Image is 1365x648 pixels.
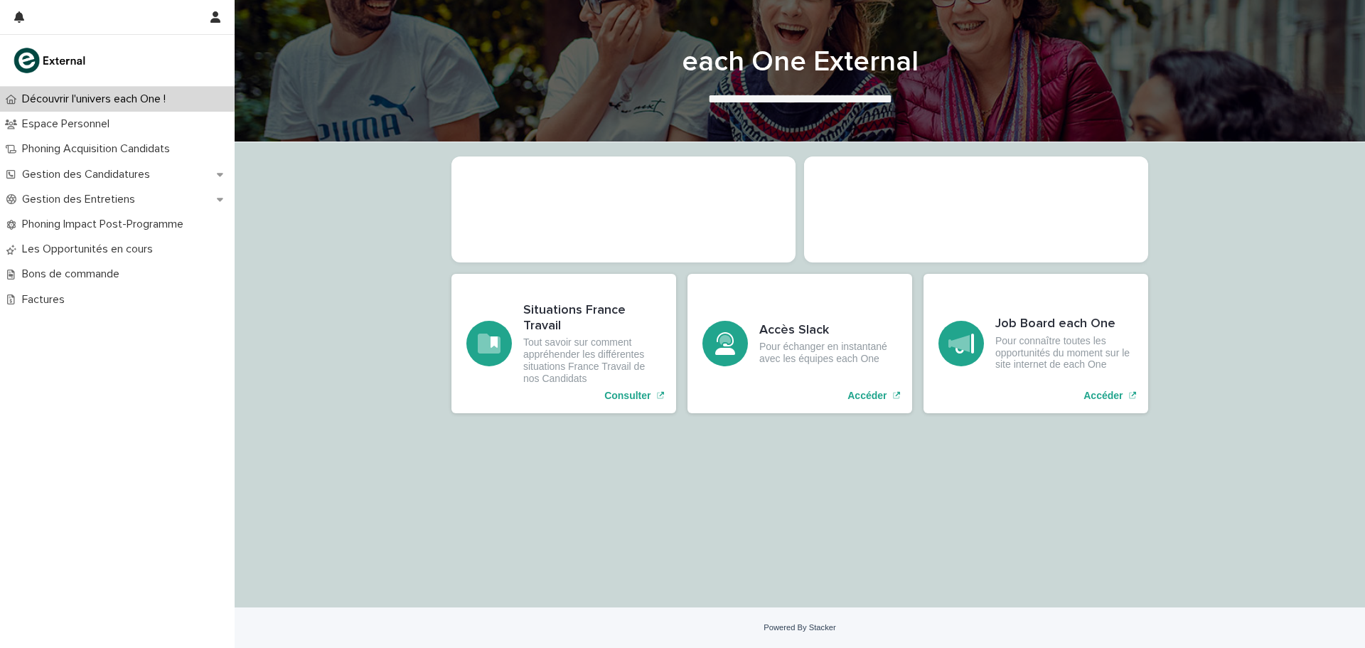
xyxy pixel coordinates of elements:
p: Gestion des Entretiens [16,193,146,206]
p: Découvrir l'univers each One ! [16,92,177,106]
p: Les Opportunités en cours [16,243,164,256]
p: Accéder [847,390,887,402]
a: Powered By Stacker [764,623,835,632]
p: Pour échanger en instantané avec les équipes each One [759,341,897,365]
h3: Job Board each One [995,317,1133,332]
p: Factures [16,293,76,307]
p: Espace Personnel [16,117,121,131]
a: Consulter [451,274,676,413]
p: Accéder [1083,390,1123,402]
p: Bons de commande [16,267,131,281]
p: Gestion des Candidatures [16,168,161,181]
p: Phoning Impact Post-Programme [16,218,195,231]
p: Phoning Acquisition Candidats [16,142,181,156]
p: Pour connaître toutes les opportunités du moment sur le site internet de each One [995,335,1133,371]
a: Accéder [687,274,912,413]
p: Tout savoir sur comment appréhender les différentes situations France Travail de nos Candidats [523,336,661,384]
p: Consulter [604,390,651,402]
h1: each One External [451,45,1148,79]
h3: Situations France Travail [523,303,661,334]
h3: Accès Slack [759,323,897,339]
a: Accéder [924,274,1148,413]
img: bc51vvfgR2QLHU84CWIQ [11,46,90,75]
